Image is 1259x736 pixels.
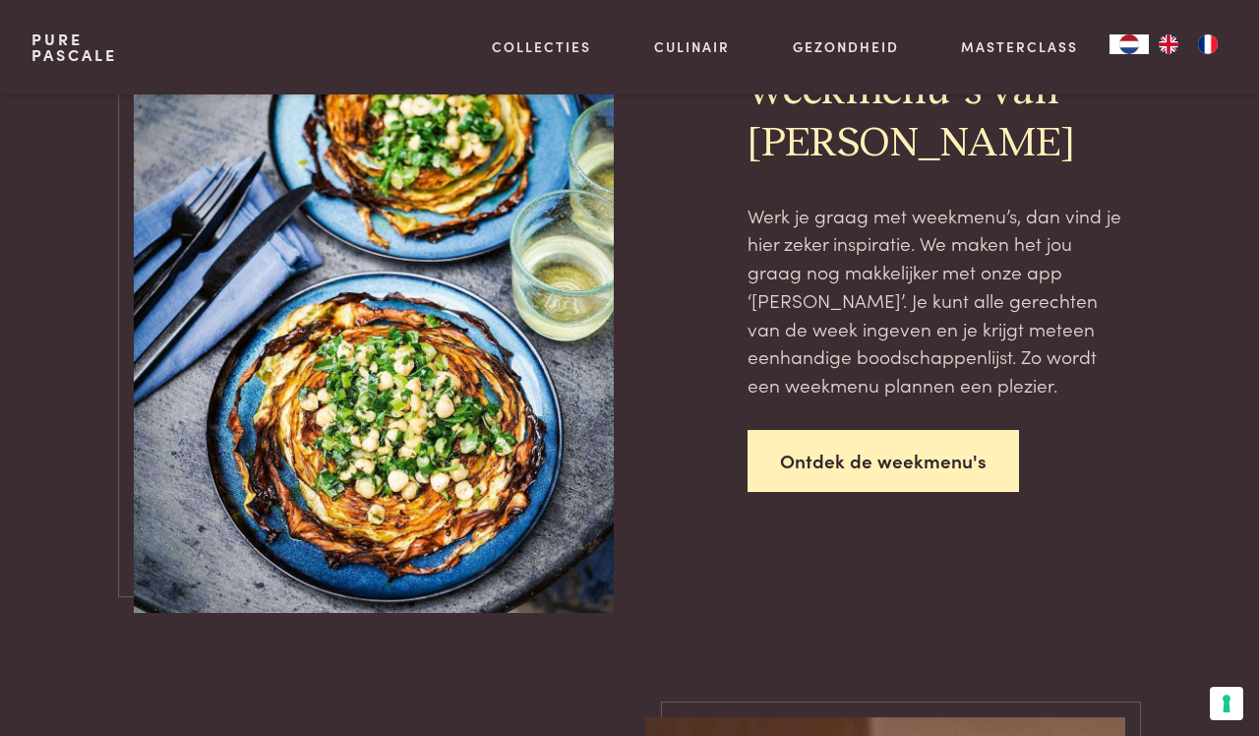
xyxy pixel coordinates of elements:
[654,36,730,57] a: Culinair
[1149,34,1228,54] ul: Language list
[961,36,1078,57] a: Masterclass
[1109,34,1149,54] div: Language
[748,430,1019,492] a: Ontdek de weekmenu's
[1149,34,1188,54] a: EN
[1109,34,1228,54] aside: Language selected: Nederlands
[1109,34,1149,54] a: NL
[1188,34,1228,54] a: FR
[793,36,899,57] a: Gezondheid
[748,202,1125,399] p: Werk je graag met weekmenu’s, dan vind je hier zeker inspiratie. We maken het jou graag nog makke...
[1210,687,1243,720] button: Uw voorkeuren voor toestemming voor trackingtechnologieën
[31,31,117,63] a: PurePascale
[492,36,591,57] a: Collecties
